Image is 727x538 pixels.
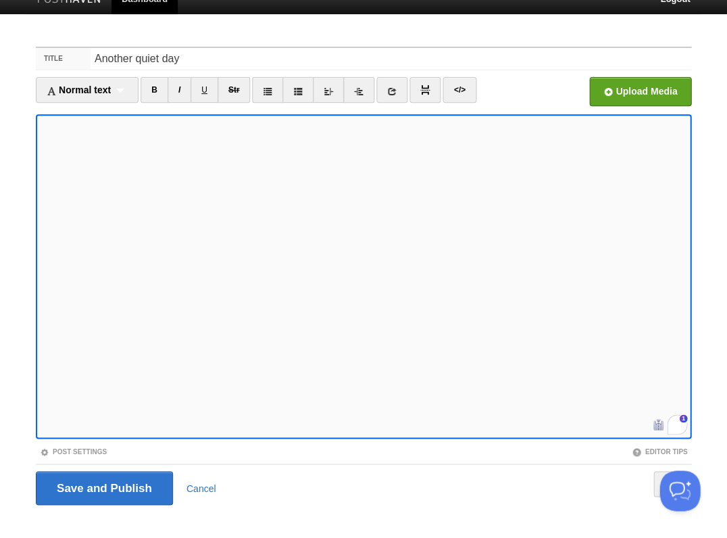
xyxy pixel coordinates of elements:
[168,77,191,103] a: I
[47,84,111,95] span: Normal text
[420,85,430,95] img: pagebreak-icon.png
[36,471,173,505] input: Save and Publish
[228,85,240,95] del: Str
[40,447,107,455] a: Post Settings
[443,77,476,103] a: </>
[659,470,700,511] iframe: Help Scout Beacon - Open
[191,77,218,103] a: U
[186,483,216,493] a: Cancel
[141,77,168,103] a: B
[36,48,91,70] label: Title
[218,77,251,103] a: Str
[632,447,687,455] a: Editor Tips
